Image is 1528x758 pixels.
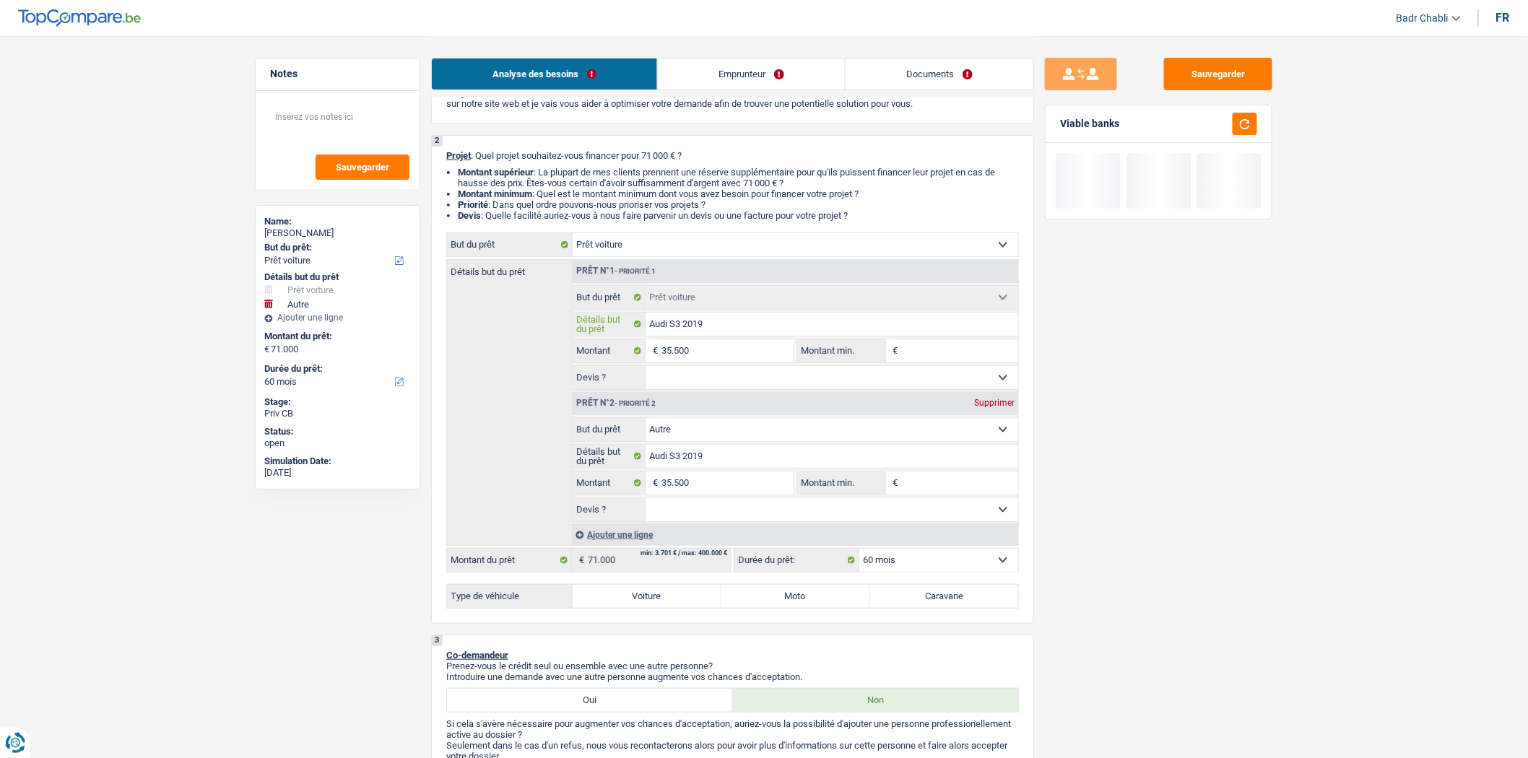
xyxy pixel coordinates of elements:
strong: Montant minimum [458,188,532,199]
span: € [886,339,902,362]
label: Non [733,689,1019,712]
label: But du prêt [573,418,646,441]
label: Caravane [870,585,1019,608]
div: open [264,437,411,449]
label: Durée du prêt: [734,549,859,572]
span: € [646,339,661,362]
label: Durée du prêt: [264,363,408,375]
label: Détails but du prêt [447,260,572,276]
li: : La plupart de mes clients prennent une réserve supplémentaire pour qu'ils puissent financer leu... [458,167,1019,188]
label: But du prêt [573,286,646,309]
label: Montant du prêt: [264,331,408,342]
span: - Priorité 2 [615,399,656,407]
a: Documents [846,58,1033,90]
span: Sauvegarder [336,162,389,172]
span: € [572,549,588,572]
span: Badr Chabli [1397,12,1449,25]
div: Priv CB [264,408,411,419]
p: Si cela s'avère nécessaire pour augmenter vos chances d'acceptation, auriez-vous la possibilité d... [446,718,1019,740]
strong: Priorité [458,199,488,210]
label: Type de véhicule [447,585,573,608]
div: Ajouter une ligne [572,524,1018,545]
div: Status: [264,426,411,437]
label: Montant [573,471,646,495]
p: Prenez-vous le crédit seul ou ensemble avec une autre personne? [446,661,1019,671]
li: : Quel est le montant minimum dont vous avez besoin pour financer votre projet ? [458,188,1019,199]
label: Montant du prêt [447,549,572,572]
label: Devis ? [573,366,646,389]
li: : Quelle facilité auriez-vous à nous faire parvenir un devis ou une facture pour votre projet ? [458,210,1019,221]
p: : Quel projet souhaitez-vous financer pour 71 000 € ? [446,150,1019,161]
div: 3 [432,635,443,646]
div: Prêt n°2 [573,398,659,408]
label: Montant [573,339,646,362]
a: Analyse des besoins [432,58,657,90]
span: Co-demandeur [446,650,508,661]
span: € [646,471,661,495]
a: Badr Chabli [1385,6,1461,30]
a: Emprunteur [658,58,845,90]
span: € [886,471,902,495]
label: But du prêt [447,233,573,256]
li: : Dans quel ordre pouvons-nous prioriser vos projets ? [458,199,1019,210]
div: min: 3.701 € / max: 400.000 € [641,550,727,557]
p: Bonjour ! Je suis [PERSON_NAME], conseiller en crédit spécialisé chez [DOMAIN_NAME]. Je vois que ... [446,87,1019,109]
span: Projet [446,150,471,161]
span: - Priorité 1 [615,267,656,275]
label: But du prêt: [264,242,408,253]
div: 2 [432,136,443,147]
div: Simulation Date: [264,456,411,467]
div: Supprimer [971,398,1018,407]
strong: Montant supérieur [458,167,534,178]
button: Sauvegarder [1164,58,1272,90]
label: Devis ? [573,498,646,521]
label: Détails but du prêt [573,445,646,468]
div: Détails but du prêt [264,271,411,283]
span: Devis [458,210,481,221]
label: Montant min. [797,339,885,362]
span: € [264,344,269,355]
label: Oui [447,689,733,712]
div: [DATE] [264,467,411,479]
div: Ajouter une ligne [264,313,411,323]
p: Introduire une demande avec une autre personne augmente vos chances d'acceptation. [446,671,1019,682]
label: Détails but du prêt [573,313,646,336]
img: TopCompare Logo [18,9,141,27]
div: Stage: [264,396,411,408]
div: [PERSON_NAME] [264,227,411,239]
div: Viable banks [1060,118,1119,130]
div: fr [1496,11,1510,25]
div: Prêt n°1 [573,266,659,276]
div: Name: [264,216,411,227]
label: Moto [721,585,870,608]
label: Voiture [573,585,721,608]
button: Sauvegarder [316,154,409,180]
h5: Notes [270,68,405,80]
label: Montant min. [797,471,885,495]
